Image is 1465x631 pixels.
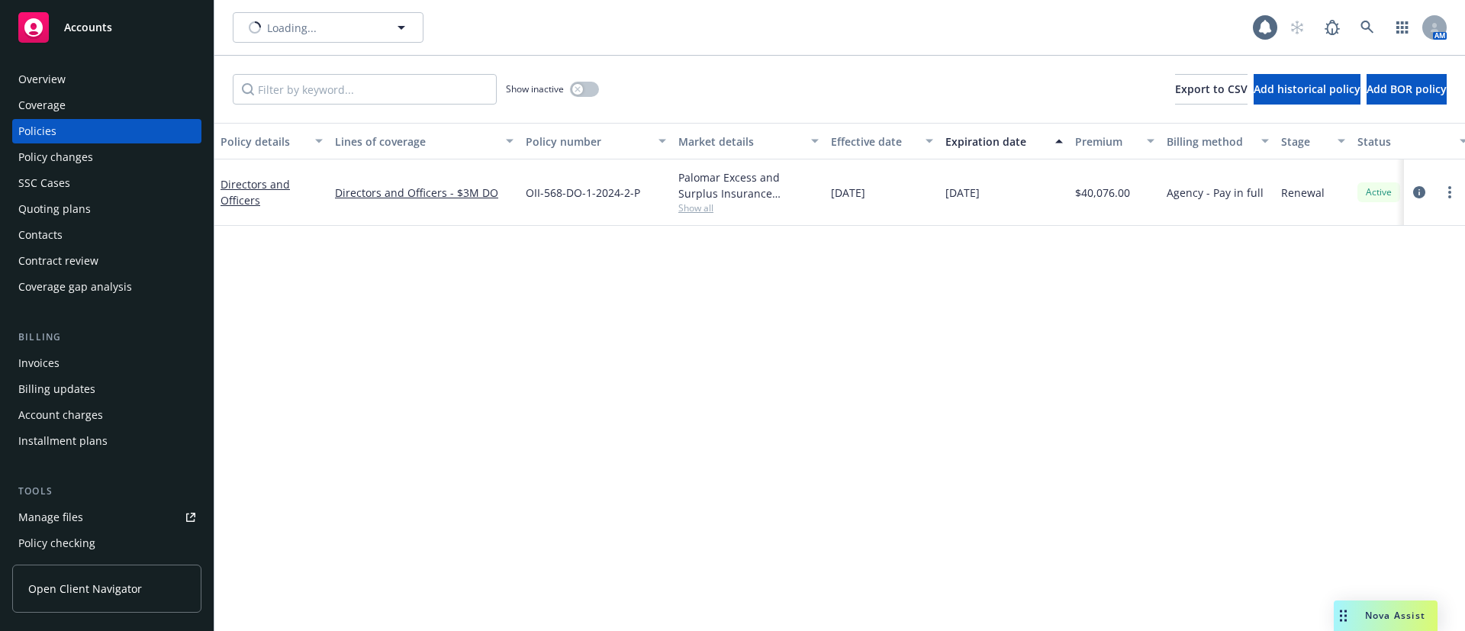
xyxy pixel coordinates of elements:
[12,330,201,345] div: Billing
[221,177,290,208] a: Directors and Officers
[1275,123,1351,159] button: Stage
[831,134,916,150] div: Effective date
[12,377,201,401] a: Billing updates
[945,134,1046,150] div: Expiration date
[64,21,112,34] span: Accounts
[12,145,201,169] a: Policy changes
[672,123,825,159] button: Market details
[12,171,201,195] a: SSC Cases
[233,12,423,43] button: Loading...
[1365,609,1425,622] span: Nova Assist
[267,20,317,36] span: Loading...
[526,185,640,201] span: OII-568-DO-1-2024-2-P
[1075,185,1130,201] span: $40,076.00
[1282,12,1312,43] a: Start snowing
[18,223,63,247] div: Contacts
[12,67,201,92] a: Overview
[1161,123,1275,159] button: Billing method
[214,123,329,159] button: Policy details
[12,429,201,453] a: Installment plans
[1441,183,1459,201] a: more
[12,531,201,555] a: Policy checking
[526,134,649,150] div: Policy number
[1334,600,1353,631] div: Drag to move
[831,185,865,201] span: [DATE]
[12,93,201,118] a: Coverage
[1281,185,1325,201] span: Renewal
[678,169,819,201] div: Palomar Excess and Surplus Insurance Company, Palomar, CRC Group
[12,505,201,530] a: Manage files
[28,581,142,597] span: Open Client Navigator
[945,185,980,201] span: [DATE]
[939,123,1069,159] button: Expiration date
[329,123,520,159] button: Lines of coverage
[1317,12,1347,43] a: Report a Bug
[12,403,201,427] a: Account charges
[12,119,201,143] a: Policies
[18,119,56,143] div: Policies
[678,201,819,214] span: Show all
[12,275,201,299] a: Coverage gap analysis
[1254,74,1360,105] button: Add historical policy
[18,145,93,169] div: Policy changes
[18,531,95,555] div: Policy checking
[18,403,103,427] div: Account charges
[233,74,497,105] input: Filter by keyword...
[1069,123,1161,159] button: Premium
[12,351,201,375] a: Invoices
[18,249,98,273] div: Contract review
[1357,134,1451,150] div: Status
[1364,185,1394,199] span: Active
[506,82,564,95] span: Show inactive
[18,93,66,118] div: Coverage
[1352,12,1383,43] a: Search
[12,197,201,221] a: Quoting plans
[335,134,497,150] div: Lines of coverage
[1367,82,1447,96] span: Add BOR policy
[1075,134,1138,150] div: Premium
[1387,12,1418,43] a: Switch app
[678,134,802,150] div: Market details
[18,351,60,375] div: Invoices
[1254,82,1360,96] span: Add historical policy
[18,197,91,221] div: Quoting plans
[18,505,83,530] div: Manage files
[335,185,514,201] a: Directors and Officers - $3M DO
[1175,74,1248,105] button: Export to CSV
[18,377,95,401] div: Billing updates
[520,123,672,159] button: Policy number
[221,134,306,150] div: Policy details
[18,275,132,299] div: Coverage gap analysis
[18,171,70,195] div: SSC Cases
[1281,134,1328,150] div: Stage
[12,484,201,499] div: Tools
[1175,82,1248,96] span: Export to CSV
[18,67,66,92] div: Overview
[1334,600,1438,631] button: Nova Assist
[1167,185,1264,201] span: Agency - Pay in full
[12,6,201,49] a: Accounts
[18,429,108,453] div: Installment plans
[12,249,201,273] a: Contract review
[825,123,939,159] button: Effective date
[1367,74,1447,105] button: Add BOR policy
[12,223,201,247] a: Contacts
[1410,183,1428,201] a: circleInformation
[1167,134,1252,150] div: Billing method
